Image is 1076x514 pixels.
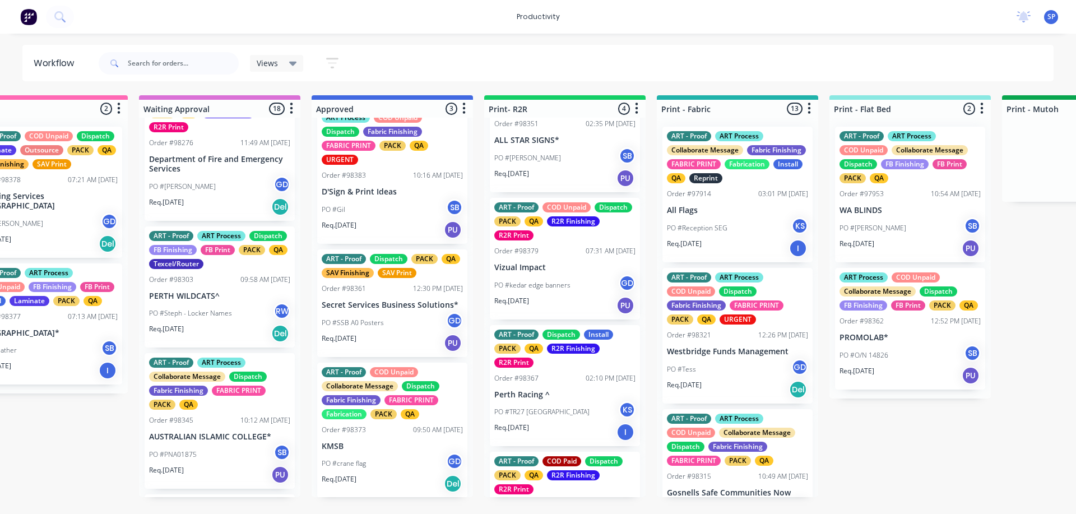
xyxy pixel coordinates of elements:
p: Vizual Impact [494,263,636,272]
p: Req. [DATE] [840,366,874,376]
span: Views [257,57,278,69]
div: SB [619,147,636,164]
div: PU [444,221,462,239]
div: COD Paid [542,456,581,466]
div: Fabric Finishing [667,300,726,311]
div: ART - Proof [840,131,884,141]
div: ART - ProofCOD UnpaidCollaborate MessageDispatchFabric FinishingFABRIC PRINTFabricationPACKQAOrde... [317,363,467,498]
div: Order #97914 [667,189,711,199]
div: Order #9835102:35 PM [DATE]ALL STAR SIGNS*PO #[PERSON_NAME]SBReq.[DATE]PU [490,71,640,192]
div: ART - ProofCOD UnpaidDispatchPACKQAR2R FinishingR2R PrintOrder #9837907:31 AM [DATE]Vizual Impact... [490,198,640,319]
p: PO #PNA01875 [149,450,197,460]
div: Order #98367 [494,373,539,383]
div: Dispatch [370,254,407,264]
div: ART Process [322,113,370,123]
div: 03:01 PM [DATE] [758,189,808,199]
div: 12:30 PM [DATE] [413,284,463,294]
div: Fabric Finishing [322,395,381,405]
div: productivity [511,8,565,25]
p: PROMOLAB* [840,333,981,342]
img: Factory [20,8,37,25]
div: FB Print [891,300,925,311]
div: ART - ProofDispatchPACKQASAV FinishingSAV PrintOrder #9836112:30 PM [DATE]Secret Services Busines... [317,249,467,357]
div: KS [791,217,808,234]
div: 10:16 AM [DATE] [413,170,463,180]
div: Dispatch [249,231,287,241]
div: R2R Finishing [547,470,600,480]
p: PO #[PERSON_NAME] [840,223,906,233]
div: Order #98362 [840,316,884,326]
div: KS [619,401,636,418]
div: PACK [494,344,521,354]
div: ART Process [715,131,763,141]
p: All Flags [667,206,808,215]
div: PACK [370,409,397,419]
p: Req. [DATE] [494,169,529,179]
div: Outsource [20,145,63,155]
div: Fabric Finishing [149,386,208,396]
div: ART - Proof [149,358,193,368]
div: PACK [67,145,94,155]
p: Req. [DATE] [322,334,356,344]
p: Department of Fire and Emergency Services [149,155,290,174]
div: PACK [840,173,866,183]
div: FB Finishing [29,282,76,292]
div: SAV Finishing [322,268,374,278]
p: PO #TR27 [GEOGRAPHIC_DATA] [494,407,590,417]
div: PU [616,297,634,314]
div: SAV Print [33,159,71,169]
div: Install [773,159,803,169]
div: ART - ProofART ProcessCollaborate MessageFabric FinishingFABRIC PRINTFabricationInstallQAReprintO... [662,127,813,262]
div: PACK [494,216,521,226]
p: Secret Services Business Solutions* [322,300,463,310]
div: Fabrication [322,409,367,419]
div: Collaborate Message [892,145,968,155]
div: COD Unpaid [840,145,888,155]
p: PO #Reception SEG [667,223,727,233]
div: Dispatch [595,202,632,212]
div: Reprint [689,173,722,183]
div: PACK [239,245,265,255]
div: FABRIC PRINT [667,456,721,466]
div: 11:49 AM [DATE] [240,138,290,148]
div: ART - Proof [667,131,711,141]
p: Req. [DATE] [494,423,529,433]
p: KMSB [322,442,463,451]
div: R2R Finishing [547,344,600,354]
div: R2R Print [149,122,188,132]
div: Collaborate Message [149,372,225,382]
p: Req. [DATE] [149,197,184,207]
div: ART Process [197,231,245,241]
div: I [616,423,634,441]
div: ART - ProofART ProcessCOD UnpaidDispatchFabric FinishingFABRIC PRINTPACKQAURGENTOrder #9832112:26... [662,268,813,404]
div: Del [789,381,807,399]
div: PACK [494,470,521,480]
p: Req. [DATE] [667,239,702,249]
p: ALL STAR SIGNS* [494,136,636,145]
div: 10:49 AM [DATE] [758,471,808,481]
div: I [99,362,117,379]
input: Search for orders... [128,52,239,75]
div: PU [962,367,980,385]
div: Dispatch [585,456,623,466]
div: PU [962,239,980,257]
p: PO #[PERSON_NAME] [149,182,216,192]
div: PACK [379,141,406,151]
div: 12:52 PM [DATE] [931,316,981,326]
div: Dispatch [402,381,439,391]
div: ART Process [715,272,763,283]
div: Del [271,198,289,216]
div: GD [101,213,118,230]
div: Dispatch [322,127,359,137]
div: Order #97953 [840,189,884,199]
div: PU [616,169,634,187]
div: QA [525,470,543,480]
div: QA [525,216,543,226]
div: GD [446,453,463,470]
div: R2R Finishing [547,216,600,226]
div: Order #98383 [322,170,366,180]
p: Westbridge Funds Management [667,347,808,356]
div: GD [446,312,463,329]
div: PACKQAR2R FinishingR2R PrintOrder #9827611:49 AM [DATE]Department of Fire and Emergency ServicesP... [145,62,295,221]
p: Req. [DATE] [322,474,356,484]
